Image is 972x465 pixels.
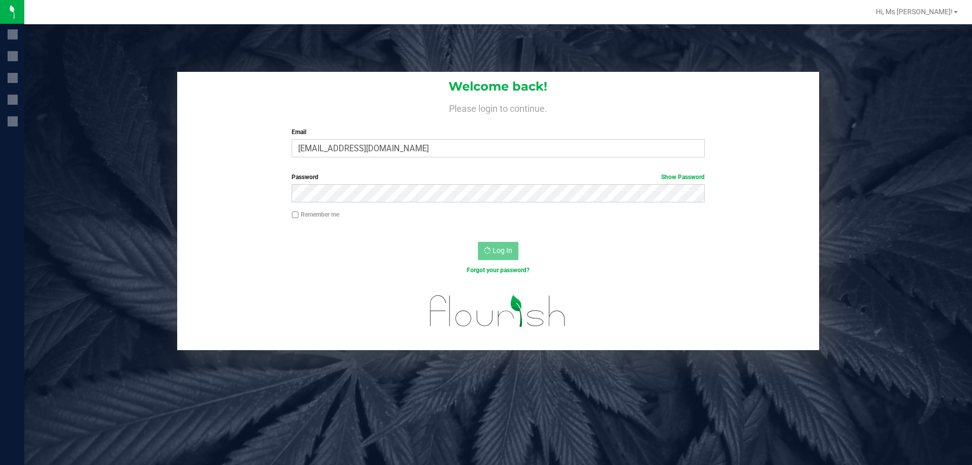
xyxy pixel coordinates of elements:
[292,212,299,219] input: Remember me
[418,285,578,337] img: flourish_logo.svg
[177,80,819,93] h1: Welcome back!
[493,246,512,255] span: Log In
[292,210,339,219] label: Remember me
[292,128,704,137] label: Email
[292,174,318,181] span: Password
[467,267,530,274] a: Forgot your password?
[478,242,518,260] button: Log In
[876,8,953,16] span: Hi, Ms [PERSON_NAME]!
[661,174,705,181] a: Show Password
[177,101,819,113] h4: Please login to continue.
